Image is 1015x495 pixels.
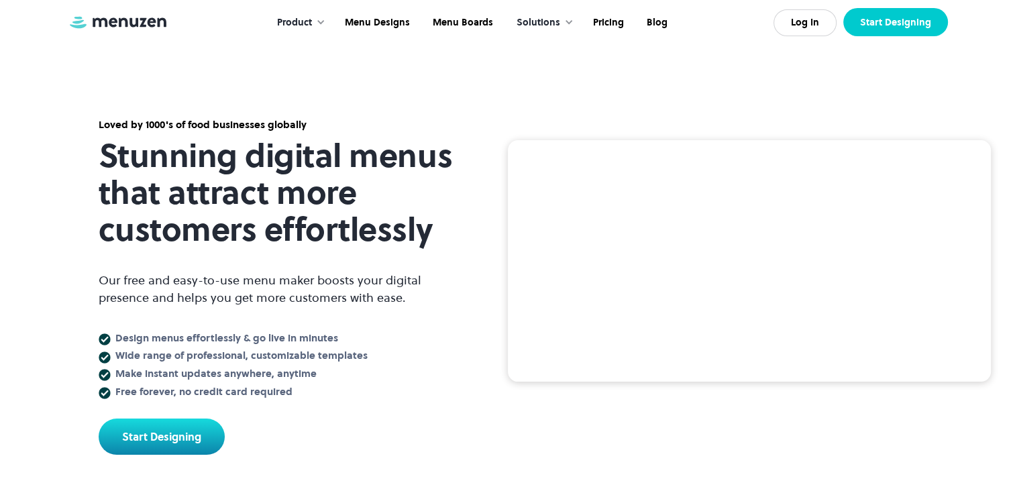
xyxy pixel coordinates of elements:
div: Product [264,2,332,44]
div: Loved by 1000's of food businesses globally [99,117,468,132]
h1: Stunning digital menus that attract more customers effortlessly [99,137,468,249]
a: Start Designing [99,419,225,455]
strong: Free forever, no credit card required [115,384,292,398]
strong: Wide range of professional, customizable templates [115,348,368,362]
a: Blog [634,2,678,44]
strong: Design menus effortlessly & go live in minutes [115,331,338,345]
a: Menu Designs [332,2,420,44]
strong: Make instant updates anywhere, anytime [115,366,317,380]
a: Log In [773,9,837,36]
a: Start Designing [843,8,948,36]
a: Pricing [580,2,634,44]
p: Our free and easy-to-use menu maker boosts your digital presence and helps you get more customers... [99,272,468,307]
div: Product [277,15,312,30]
div: Solutions [517,15,560,30]
a: Menu Boards [420,2,503,44]
div: Solutions [503,2,580,44]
